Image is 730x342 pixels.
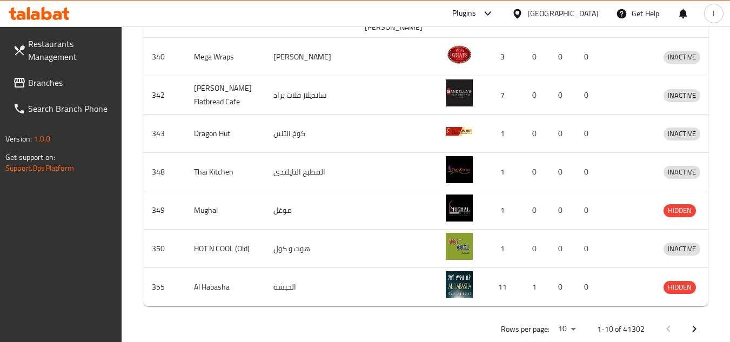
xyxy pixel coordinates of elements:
div: Rows per page: [554,321,580,337]
td: سانديلاز فلات براد [265,76,356,115]
span: INACTIVE [664,89,700,102]
td: Mughal [185,191,265,230]
td: 342 [143,76,185,115]
td: 0 [575,191,601,230]
td: 0 [524,191,550,230]
td: 0 [524,230,550,268]
td: 0 [550,115,575,153]
td: 0 [550,153,575,191]
span: Version: [5,132,32,146]
td: 355 [143,268,185,306]
td: كوخ التنين [265,115,356,153]
div: INACTIVE [664,166,700,179]
img: Mega Wraps [446,41,473,68]
td: 0 [550,191,575,230]
span: Branches [28,76,113,89]
td: [PERSON_NAME] Flatbread Cafe [185,76,265,115]
td: 0 [524,153,550,191]
td: 1 [486,153,524,191]
td: 0 [575,38,601,76]
td: 1 [486,115,524,153]
td: موغل [265,191,356,230]
img: Sandella's Flatbread Cafe [446,79,473,106]
span: INACTIVE [664,243,700,255]
div: INACTIVE [664,51,700,64]
p: Rows per page: [501,323,550,336]
p: 1-10 of 41302 [597,323,645,336]
td: 0 [524,38,550,76]
td: HOT N COOL (Old) [185,230,265,268]
td: 0 [575,268,601,306]
span: Search Branch Phone [28,102,113,115]
span: 1.0.0 [34,132,50,146]
img: Al Habasha [446,271,473,298]
a: Branches [4,70,122,96]
div: [GEOGRAPHIC_DATA] [527,8,599,19]
td: 340 [143,38,185,76]
td: 349 [143,191,185,230]
td: Thai Kitchen [185,153,265,191]
td: هوت و كول [265,230,356,268]
td: 0 [575,115,601,153]
td: 1 [486,191,524,230]
td: 0 [550,230,575,268]
td: Dragon Hut [185,115,265,153]
div: HIDDEN [664,281,696,294]
td: 3 [486,38,524,76]
img: HOT N COOL (Old) [446,233,473,260]
a: Support.OpsPlatform [5,161,74,175]
span: Get support on: [5,150,55,164]
td: [PERSON_NAME] [265,38,356,76]
span: HIDDEN [664,281,696,293]
td: 0 [575,76,601,115]
span: INACTIVE [664,166,700,178]
span: INACTIVE [664,51,700,63]
span: l [713,8,714,19]
a: Restaurants Management [4,31,122,70]
td: 1 [486,230,524,268]
img: Dragon Hut [446,118,473,145]
td: 7 [486,76,524,115]
td: 0 [550,76,575,115]
img: Mughal [446,195,473,222]
td: 348 [143,153,185,191]
td: 11 [486,268,524,306]
div: Plugins [452,7,476,20]
img: Thai Kitchen [446,156,473,183]
button: Next page [681,316,707,342]
td: 0 [575,230,601,268]
span: HIDDEN [664,204,696,217]
td: 0 [524,76,550,115]
td: 0 [550,268,575,306]
td: 343 [143,115,185,153]
td: 1 [524,268,550,306]
td: Al Habasha [185,268,265,306]
td: 0 [524,115,550,153]
td: 350 [143,230,185,268]
td: Mega Wraps [185,38,265,76]
a: Search Branch Phone [4,96,122,122]
td: المطبخ التايلندى [265,153,356,191]
span: Restaurants Management [28,37,113,63]
span: INACTIVE [664,128,700,140]
td: 0 [550,38,575,76]
td: 0 [575,153,601,191]
td: الحبشة [265,268,356,306]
